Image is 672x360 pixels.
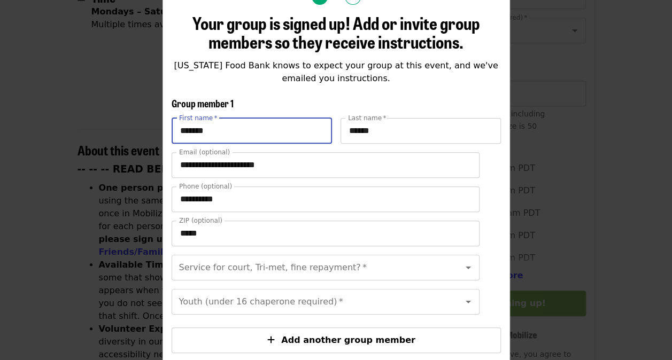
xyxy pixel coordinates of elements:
[172,118,332,144] input: First name
[179,183,232,190] label: Phone (optional)
[192,10,480,54] span: Your group is signed up! Add or invite group members so they receive instructions.
[174,60,498,83] span: [US_STATE] Food Bank knows to expect your group at this event, and we've emailed you instructions.
[179,217,222,224] label: ZIP (optional)
[179,115,218,121] label: First name
[461,294,476,309] button: Open
[172,152,480,178] input: Email (optional)
[179,149,230,155] label: Email (optional)
[281,335,415,345] span: Add another group member
[461,260,476,275] button: Open
[172,221,480,246] input: ZIP (optional)
[341,118,501,144] input: Last name
[267,335,275,345] i: plus icon
[172,327,501,353] button: Add another group member
[172,96,234,110] span: Group member 1
[348,115,386,121] label: Last name
[172,186,480,212] input: Phone (optional)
